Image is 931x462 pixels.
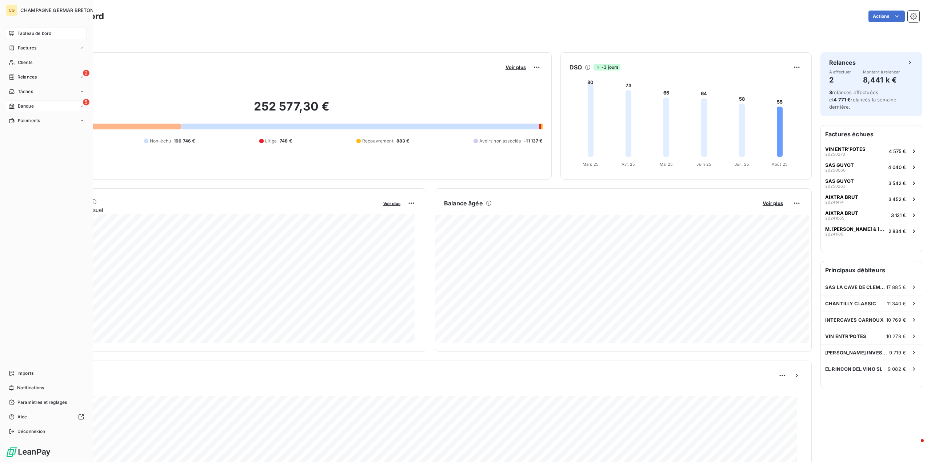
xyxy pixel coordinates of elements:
[41,206,378,214] span: Chiffre d'affaires mensuel
[821,207,922,223] button: AIXTRA BRUT202410653 121 €
[6,100,87,112] a: 5Banque
[863,70,900,74] span: Montant à relancer
[825,146,866,152] span: VIN ENTR'POTES
[383,201,400,206] span: Voir plus
[506,64,526,70] span: Voir plus
[821,159,922,175] button: SAS GUYOT202500604 040 €
[887,301,906,306] span: 11 340 €
[834,97,851,103] span: 4 771 €
[18,103,34,109] span: Banque
[863,74,900,86] h4: 8,441 k €
[888,228,906,234] span: 2 834 €
[17,385,44,391] span: Notifications
[825,333,866,339] span: VIN ENTR'POTES
[829,89,896,110] span: relances effectuées et relancés la semaine dernière.
[825,317,884,323] span: INTERCAVES CARNOUX
[825,210,858,216] span: AIXTRA BRUT
[6,28,87,39] a: Tableau de bord
[906,437,924,455] iframe: Intercom live chat
[17,30,51,37] span: Tableau de bord
[18,59,32,66] span: Clients
[891,212,906,218] span: 3 121 €
[17,428,45,435] span: Déconnexion
[174,138,195,144] span: 196 746 €
[6,4,17,16] div: CG
[825,194,858,200] span: AIXTRA BRUT
[821,223,922,239] button: M. [PERSON_NAME] & [PERSON_NAME]202411052 834 €
[821,175,922,191] button: SAS GUYOT202502633 542 €
[6,71,87,83] a: 2Relances
[444,199,483,208] h6: Balance âgée
[6,397,87,408] a: Paramètres et réglages
[503,64,528,71] button: Voir plus
[18,45,36,51] span: Factures
[524,138,542,144] span: -11 137 €
[829,89,832,95] span: 3
[825,366,882,372] span: EL RINCON DEL VINO SL
[825,168,846,172] span: 20250060
[825,178,854,184] span: SAS GUYOT
[17,370,33,377] span: Imports
[886,317,906,323] span: 10 769 €
[868,11,905,22] button: Actions
[6,86,87,97] a: Tâches
[696,162,711,167] tspan: Juin 25
[821,191,922,207] button: AIXTRA BRUT202414743 452 €
[583,162,599,167] tspan: Mars 25
[763,200,783,206] span: Voir plus
[886,333,906,339] span: 10 278 €
[889,350,906,355] span: 9 719 €
[570,63,582,72] h6: DSO
[886,284,906,290] span: 17 885 €
[821,143,922,159] button: VIN ENTR'POTES202502704 575 €
[825,232,843,236] span: 20241105
[17,414,27,420] span: Aide
[825,184,846,188] span: 20250263
[6,42,87,54] a: Factures
[6,57,87,68] a: Clients
[594,64,620,71] span: -3 jours
[265,138,277,144] span: Litige
[825,200,844,204] span: 20241474
[825,350,889,355] span: [PERSON_NAME] INVESTISSEMENT
[659,162,673,167] tspan: Mai 25
[479,138,521,144] span: Avoirs non associés
[821,261,922,279] h6: Principaux débiteurs
[362,138,393,144] span: Recouvrement
[280,138,292,144] span: 748 €
[889,148,906,154] span: 4 575 €
[821,125,922,143] h6: Factures échues
[772,162,788,167] tspan: Août 25
[6,411,87,423] a: Aide
[825,162,854,168] span: SAS GUYOT
[381,200,403,206] button: Voir plus
[6,446,51,458] img: Logo LeanPay
[825,216,844,220] span: 20241065
[829,58,856,67] h6: Relances
[17,399,67,406] span: Paramètres et réglages
[622,162,635,167] tspan: Avr. 25
[825,226,886,232] span: M. [PERSON_NAME] & [PERSON_NAME]
[829,74,851,86] h4: 2
[18,88,33,95] span: Tâches
[888,180,906,186] span: 3 542 €
[760,200,785,206] button: Voir plus
[888,366,906,372] span: 9 082 €
[888,196,906,202] span: 3 452 €
[829,70,851,74] span: À effectuer
[888,164,906,170] span: 4 040 €
[825,284,886,290] span: SAS LA CAVE DE CLEMENTINE
[396,138,409,144] span: 883 €
[150,138,171,144] span: Non-échu
[6,367,87,379] a: Imports
[825,152,845,156] span: 20250270
[41,99,543,121] h2: 252 577,30 €
[83,99,89,105] span: 5
[83,70,89,76] span: 2
[825,301,876,306] span: CHANTILLY CLASSIC
[735,162,749,167] tspan: Juil. 25
[18,117,40,124] span: Paiements
[20,7,94,13] span: CHAMPAGNE GERMAR BRETON
[17,74,37,80] span: Relances
[6,115,87,126] a: Paiements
